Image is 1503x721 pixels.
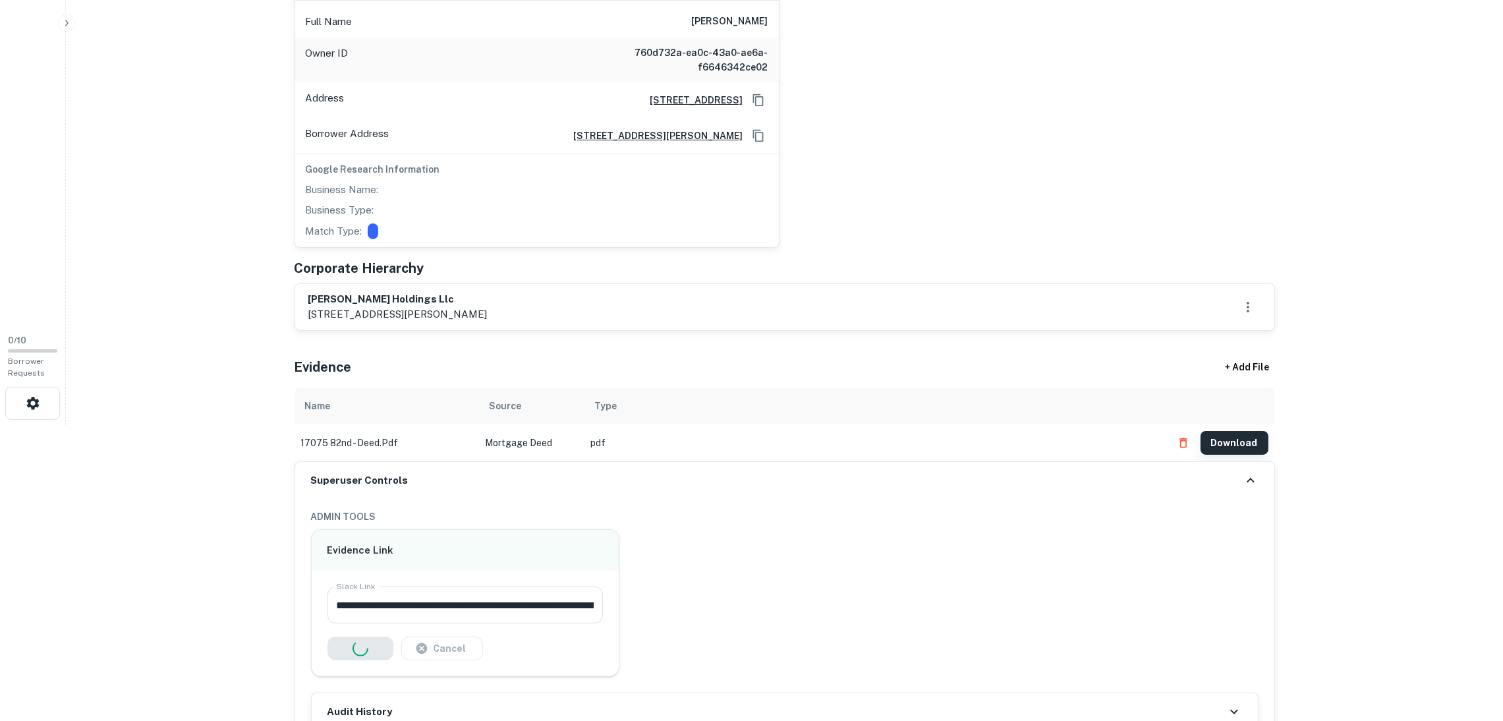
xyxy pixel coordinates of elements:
[295,424,479,461] td: 17075 82nd - deed.pdf
[306,223,362,239] p: Match Type:
[308,292,488,307] h6: [PERSON_NAME] holdings llc
[295,357,352,377] h5: Evidence
[305,398,331,414] div: Name
[490,398,522,414] div: Source
[610,45,768,74] h6: 760d732a-ea0c-43a0-ae6a-f6646342ce02
[1172,432,1195,453] button: Delete file
[584,388,1165,424] th: Type
[306,182,379,198] p: Business Name:
[311,473,409,488] h6: Superuser Controls
[584,424,1165,461] td: pdf
[306,45,349,74] p: Owner ID
[749,126,768,146] button: Copy Address
[749,90,768,110] button: Copy Address
[640,93,743,107] a: [STREET_ADDRESS]
[1201,356,1293,380] div: + Add File
[295,258,424,278] h5: Corporate Hierarchy
[1201,431,1268,455] button: Download
[306,202,374,218] p: Business Type:
[306,14,353,30] p: Full Name
[8,357,45,378] span: Borrower Requests
[479,424,584,461] td: Mortgage Deed
[306,90,345,110] p: Address
[327,705,393,720] h6: Audit History
[595,398,617,414] div: Type
[306,126,389,146] p: Borrower Address
[295,388,1275,461] div: scrollable content
[311,509,1259,524] h6: ADMIN TOOLS
[8,335,26,345] span: 0 / 10
[1437,616,1503,679] iframe: Chat Widget
[295,388,479,424] th: Name
[306,162,768,177] h6: Google Research Information
[563,129,743,143] a: [STREET_ADDRESS][PERSON_NAME]
[308,306,488,322] p: [STREET_ADDRESS][PERSON_NAME]
[327,543,604,558] h6: Evidence Link
[337,581,376,592] label: Slack Link
[692,14,768,30] h6: [PERSON_NAME]
[479,388,584,424] th: Source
